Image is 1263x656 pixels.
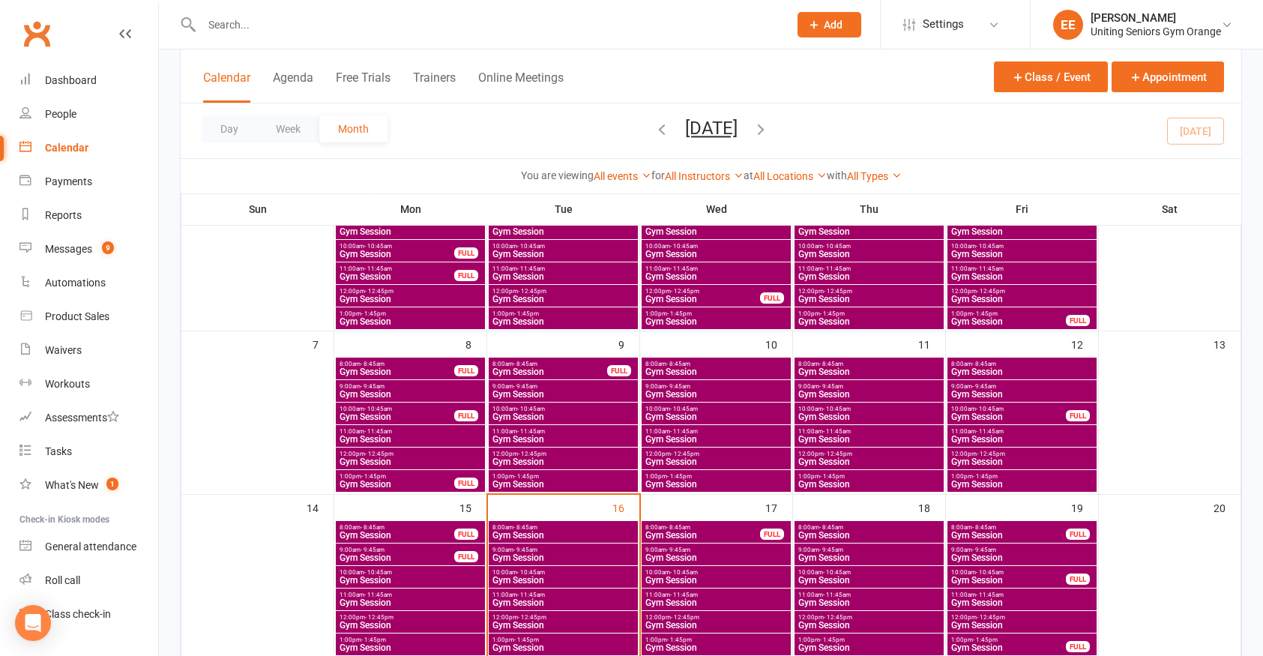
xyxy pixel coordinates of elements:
[492,553,635,562] span: Gym Session
[950,227,1094,236] span: Gym Session
[339,428,482,435] span: 11:00am
[492,412,635,421] span: Gym Session
[798,361,941,367] span: 8:00am
[45,277,106,289] div: Automations
[339,295,482,304] span: Gym Session
[950,390,1094,399] span: Gym Session
[645,576,788,585] span: Gym Session
[671,288,699,295] span: - 12:45pm
[336,70,391,103] button: Free Trials
[666,383,690,390] span: - 9:45am
[339,412,455,421] span: Gym Session
[819,361,843,367] span: - 8:45am
[765,331,792,356] div: 10
[950,435,1094,444] span: Gym Session
[45,142,88,154] div: Calendar
[487,193,640,225] th: Tue
[950,243,1094,250] span: 10:00am
[517,243,545,250] span: - 10:45am
[492,547,635,553] span: 9:00am
[492,473,635,480] span: 1:00pm
[202,115,257,142] button: Day
[257,115,319,142] button: Week
[977,288,1005,295] span: - 12:45pm
[645,295,761,304] span: Gym Session
[670,265,698,272] span: - 11:45am
[645,227,788,236] span: Gym Session
[793,193,946,225] th: Thu
[666,524,690,531] span: - 8:45am
[492,428,635,435] span: 11:00am
[798,12,861,37] button: Add
[45,74,97,86] div: Dashboard
[972,361,996,367] span: - 8:45am
[492,272,635,281] span: Gym Session
[798,390,941,399] span: Gym Session
[670,406,698,412] span: - 10:45am
[798,310,941,317] span: 1:00pm
[607,365,631,376] div: FULL
[197,14,778,35] input: Search...
[645,367,788,376] span: Gym Session
[339,480,455,489] span: Gym Session
[339,406,455,412] span: 10:00am
[645,383,788,390] span: 9:00am
[45,378,90,390] div: Workouts
[667,310,692,317] span: - 1:45pm
[950,250,1094,259] span: Gym Session
[492,310,635,317] span: 1:00pm
[760,529,784,540] div: FULL
[18,15,55,52] a: Clubworx
[413,70,456,103] button: Trainers
[618,331,639,356] div: 9
[339,310,482,317] span: 1:00pm
[645,265,788,272] span: 11:00am
[798,227,941,236] span: Gym Session
[492,592,635,598] span: 11:00am
[19,530,158,564] a: General attendance kiosk mode
[760,292,784,304] div: FULL
[823,265,851,272] span: - 11:45am
[45,479,99,491] div: What's New
[364,592,392,598] span: - 11:45am
[1066,315,1090,326] div: FULL
[339,288,482,295] span: 12:00pm
[950,317,1067,326] span: Gym Session
[365,451,394,457] span: - 12:45pm
[492,531,635,540] span: Gym Session
[950,361,1094,367] span: 8:00am
[339,361,455,367] span: 8:00am
[827,169,847,181] strong: with
[45,608,111,620] div: Class check-in
[950,428,1094,435] span: 11:00am
[1112,61,1224,92] button: Appointment
[645,524,761,531] span: 8:00am
[1071,495,1098,520] div: 19
[798,317,941,326] span: Gym Session
[454,529,478,540] div: FULL
[492,406,635,412] span: 10:00am
[950,457,1094,466] span: Gym Session
[798,473,941,480] span: 1:00pm
[645,250,788,259] span: Gym Session
[1066,410,1090,421] div: FULL
[15,605,51,641] div: Open Intercom Messenger
[798,367,941,376] span: Gym Session
[339,250,455,259] span: Gym Session
[19,334,158,367] a: Waivers
[19,199,158,232] a: Reports
[339,451,482,457] span: 12:00pm
[645,473,788,480] span: 1:00pm
[492,243,635,250] span: 10:00am
[1214,495,1241,520] div: 20
[950,547,1094,553] span: 9:00am
[670,428,698,435] span: - 11:45am
[950,480,1094,489] span: Gym Session
[361,383,385,390] span: - 9:45am
[798,553,941,562] span: Gym Session
[950,524,1067,531] span: 8:00am
[645,531,761,540] span: Gym Session
[45,541,136,553] div: General attendance
[45,175,92,187] div: Payments
[798,288,941,295] span: 12:00pm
